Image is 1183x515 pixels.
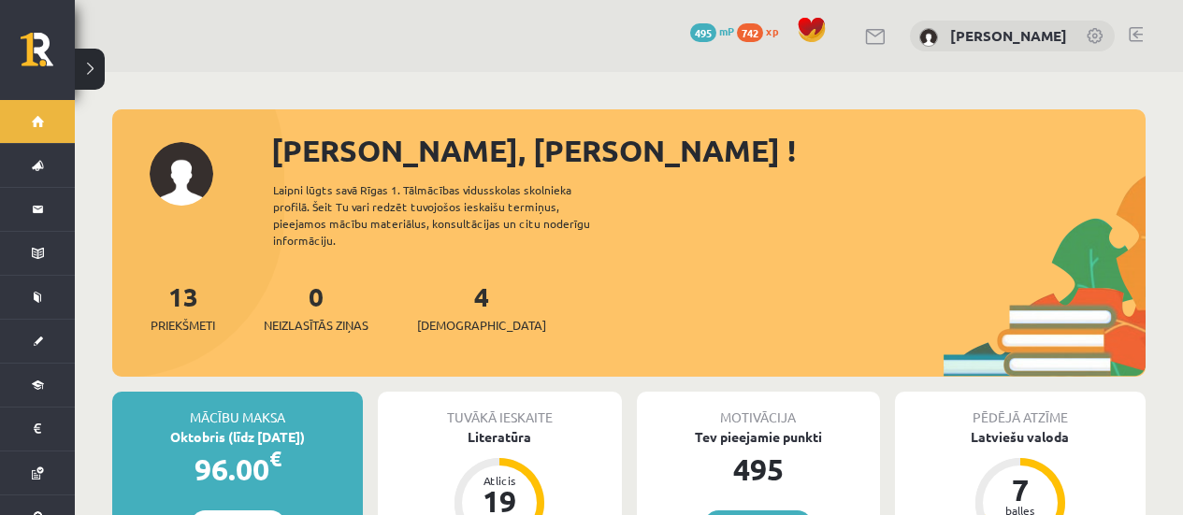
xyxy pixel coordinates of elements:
div: Literatūra [378,427,621,447]
div: Latviešu valoda [895,427,1146,447]
div: 7 [992,475,1048,505]
a: 13Priekšmeti [151,279,215,335]
span: 495 [690,23,716,42]
div: Mācību maksa [112,392,363,427]
a: 0Neizlasītās ziņas [264,279,368,335]
span: xp [766,23,778,38]
div: Motivācija [637,392,880,427]
div: 495 [637,447,880,492]
div: Atlicis [471,475,527,486]
div: Pēdējā atzīme [895,392,1146,427]
span: 742 [737,23,763,42]
span: € [269,445,281,472]
a: 495 mP [690,23,734,38]
div: Laipni lūgts savā Rīgas 1. Tālmācības vidusskolas skolnieka profilā. Šeit Tu vari redzēt tuvojošo... [273,181,623,249]
a: [PERSON_NAME] [950,26,1067,45]
a: Rīgas 1. Tālmācības vidusskola [21,33,75,79]
span: Priekšmeti [151,316,215,335]
span: Neizlasītās ziņas [264,316,368,335]
div: [PERSON_NAME], [PERSON_NAME] ! [271,128,1146,173]
a: 742 xp [737,23,787,38]
div: 96.00 [112,447,363,492]
img: Paula Lilū Deksne [919,28,938,47]
div: Oktobris (līdz [DATE]) [112,427,363,447]
div: Tuvākā ieskaite [378,392,621,427]
span: mP [719,23,734,38]
div: Tev pieejamie punkti [637,427,880,447]
a: 4[DEMOGRAPHIC_DATA] [417,279,546,335]
span: [DEMOGRAPHIC_DATA] [417,316,546,335]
